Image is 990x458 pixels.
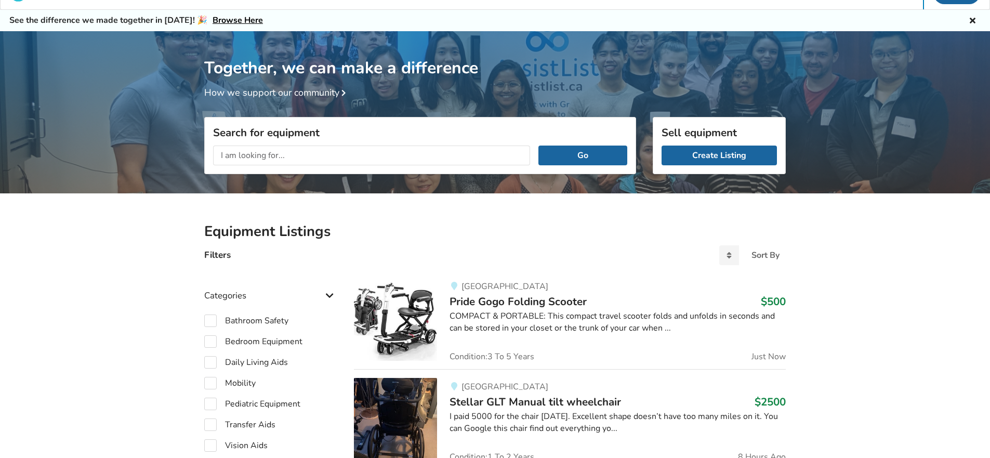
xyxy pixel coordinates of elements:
h3: Search for equipment [213,126,627,139]
input: I am looking for... [213,146,530,165]
label: Bedroom Equipment [204,335,302,348]
span: [GEOGRAPHIC_DATA] [461,381,548,392]
span: Stellar GLT Manual tilt wheelchair [450,395,621,409]
a: Create Listing [662,146,777,165]
button: Go [538,146,627,165]
h2: Equipment Listings [204,223,786,241]
h3: $500 [761,295,786,308]
h3: $2500 [755,395,786,409]
label: Mobility [204,377,256,389]
a: How we support our community [204,86,350,99]
div: Sort By [751,251,780,259]
h4: Filters [204,249,231,261]
div: Categories [204,269,337,306]
h1: Together, we can make a difference [204,31,786,78]
label: Pediatric Equipment [204,398,300,410]
img: mobility-pride gogo folding scooter [354,278,437,361]
a: Browse Here [213,15,263,26]
label: Bathroom Safety [204,315,288,327]
h5: See the difference we made together in [DATE]! 🎉 [9,15,263,26]
span: Just Now [751,352,786,361]
label: Daily Living Aids [204,356,288,369]
span: Pride Gogo Folding Scooter [450,294,587,309]
div: I paid 5000 for the chair [DATE]. Excellent shape doesn’t have too many miles on it. You can Goog... [450,411,786,435]
label: Vision Aids [204,439,268,452]
label: Transfer Aids [204,418,275,431]
div: COMPACT & PORTABLE: This compact travel scooter folds and unfolds in seconds and can be stored in... [450,310,786,334]
span: [GEOGRAPHIC_DATA] [461,281,548,292]
a: mobility-pride gogo folding scooter[GEOGRAPHIC_DATA]Pride Gogo Folding Scooter$500COMPACT & PORTA... [354,278,786,369]
span: Condition: 3 To 5 Years [450,352,534,361]
h3: Sell equipment [662,126,777,139]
